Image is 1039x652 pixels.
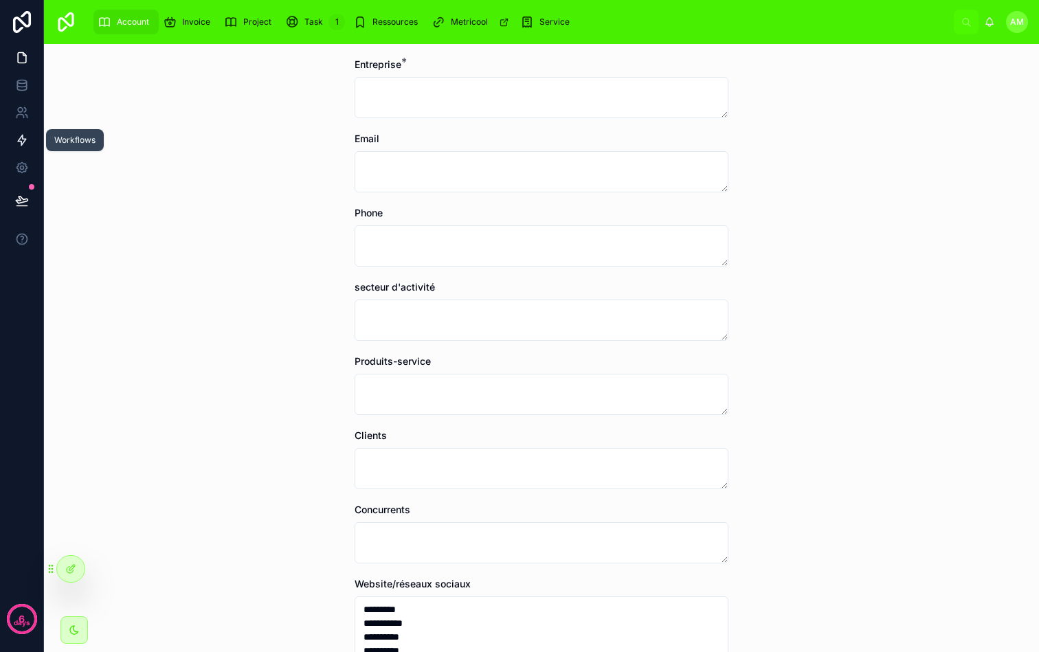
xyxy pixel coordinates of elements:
span: Metricool [451,16,488,27]
span: Website/réseaux sociaux [355,578,471,589]
div: Workflows [54,135,96,146]
p: days [14,618,30,629]
span: Entreprise [355,58,401,70]
span: Ressources [372,16,418,27]
div: 1 [328,14,345,30]
a: Ressources [349,10,427,34]
div: scrollable content [88,7,954,37]
span: Produits-service [355,355,431,367]
a: Service [516,10,579,34]
span: Task [304,16,323,27]
span: Service [539,16,570,27]
a: Invoice [159,10,220,34]
a: Account [93,10,159,34]
a: Task1 [281,10,349,34]
span: Email [355,133,379,144]
span: AM [1010,16,1024,27]
img: App logo [55,11,77,33]
span: Clients [355,429,387,441]
span: secteur d'activité [355,281,435,293]
span: Invoice [182,16,210,27]
span: Project [243,16,271,27]
a: Metricool [427,10,516,34]
a: Project [220,10,281,34]
span: Account [117,16,149,27]
span: Concurrents [355,504,410,515]
p: 6 [19,612,25,626]
span: Phone [355,207,383,218]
